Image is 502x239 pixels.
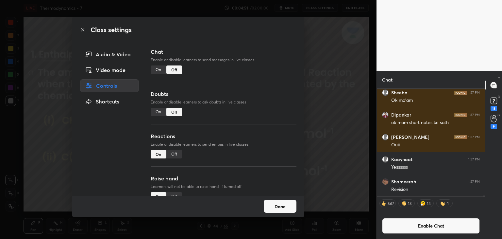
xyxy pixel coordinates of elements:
[151,108,166,116] div: On
[151,90,296,98] h3: Doubts
[80,64,139,77] div: Video mode
[391,119,480,126] div: ok mam short notes ke sath
[468,157,480,161] div: 1:57 PM
[491,124,497,129] div: 9
[382,218,480,234] button: Enable Chat
[497,113,500,118] p: G
[380,200,387,207] img: thumbs_up.png
[426,201,431,206] div: 14
[151,99,296,105] p: Enable or disable learners to ask doubts in live classes
[151,184,296,190] p: Learners will not be able to raise hand, if turned off
[420,200,426,207] img: thinking_face.png
[407,201,412,206] div: 13
[166,192,182,201] div: Off
[382,89,389,96] img: default.png
[391,112,411,118] h6: Dipankar
[391,90,408,96] h6: Sheeba
[264,200,296,213] button: Done
[454,135,467,139] img: iconic-dark.1390631f.png
[382,156,389,163] img: default.png
[166,150,182,158] div: Off
[468,180,480,184] div: 1:57 PM
[391,134,429,140] h6: [PERSON_NAME]
[382,178,389,185] img: 8611f1679fd34ed987126a9c069c4b3c.jpg
[151,150,166,158] div: On
[151,132,296,140] h3: Reactions
[391,97,480,104] div: Ok ma'am
[80,79,139,92] div: Controls
[377,89,485,197] div: grid
[454,113,467,117] img: iconic-dark.1390631f.png
[151,192,166,201] div: On
[166,65,182,74] div: Off
[151,48,296,56] h3: Chat
[91,25,132,35] h2: Class settings
[454,91,467,95] img: iconic-dark.1390631f.png
[498,94,500,99] p: D
[391,179,416,185] h6: Shameerah
[151,65,166,74] div: On
[377,71,398,88] p: Chat
[491,106,497,111] div: 18
[446,201,449,206] div: 1
[468,91,480,95] div: 1:57 PM
[391,156,412,162] h6: Kaaynaat
[401,200,407,207] img: clapping_hands.png
[468,135,480,139] div: 1:57 PM
[498,76,500,81] p: T
[151,175,296,182] h3: Raise hand
[151,141,296,147] p: Enable or disable learners to send emojis in live classes
[468,113,480,117] div: 1:57 PM
[382,112,389,118] img: adcf1e62d33a415d9b1e1832cf73f744.jpg
[80,48,139,61] div: Audio & Video
[151,57,296,63] p: Enable or disable learners to send messages in live classes
[391,164,480,171] div: Yessssss
[80,95,139,108] div: Shortcuts
[382,134,389,140] img: default.png
[166,108,182,116] div: Off
[440,200,446,207] img: waving_hand.png
[391,186,480,193] div: Revision
[387,201,395,206] div: 567
[391,142,480,148] div: Ouii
